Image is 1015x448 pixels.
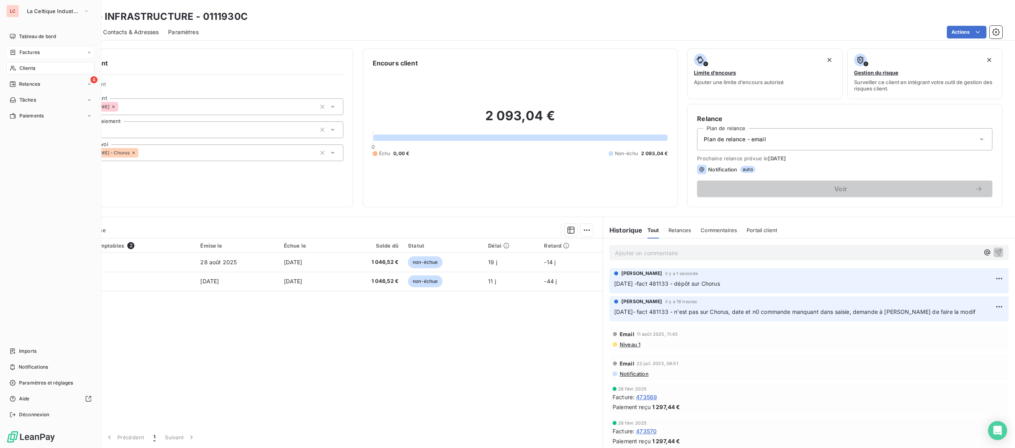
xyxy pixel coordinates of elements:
[621,298,662,305] span: [PERSON_NAME]
[847,48,1002,99] button: Gestion du risqueSurveiller ce client en intégrant votre outil de gestion des risques client.
[652,403,680,411] span: 1 297,44 €
[697,181,992,197] button: Voir
[393,150,409,157] span: 0,00 €
[618,421,647,425] span: 26 févr. 2025
[615,150,638,157] span: Non-échu
[138,149,145,156] input: Ajouter une valeur
[740,166,755,173] span: auto
[6,5,19,17] div: LC
[708,166,737,173] span: Notification
[284,242,332,249] div: Échue le
[373,58,418,68] h6: Encours client
[665,271,698,276] span: il y a 1 seconde
[614,308,975,315] span: [DATE]- fact 481133 - n'est pas sur Chorus, date et n0 commande manquant dans saisie, demande à [...
[19,65,35,72] span: Clients
[694,69,736,76] span: Limite d’encours
[647,227,659,233] span: Tout
[75,242,191,249] div: Pièces comptables
[613,437,651,445] span: Paiement reçu
[90,76,98,83] span: 4
[544,259,555,265] span: -14 j
[70,10,248,24] h3: RDTA - INFRASTRUCTURE - 0111930C
[6,431,56,443] img: Logo LeanPay
[697,155,992,162] span: Prochaine relance prévue le
[619,341,640,348] span: Niveau 1
[408,275,442,287] span: non-échue
[19,395,30,402] span: Aide
[19,363,48,371] span: Notifications
[284,259,303,265] span: [DATE]
[687,48,842,99] button: Limite d’encoursAjouter une limite d’encours autorisé
[19,81,40,88] span: Relances
[168,28,199,36] span: Paramètres
[854,79,996,92] span: Surveiller ce client en intégrant votre outil de gestion des risques client.
[19,33,56,40] span: Tableau de bord
[160,429,200,446] button: Suivant
[641,150,668,157] span: 2 093,04 €
[48,58,343,68] h6: Informations client
[603,225,643,235] h6: Historique
[408,256,442,268] span: non-échue
[19,348,36,355] span: Imports
[697,114,992,123] h6: Relance
[947,26,986,38] button: Actions
[668,227,691,233] span: Relances
[200,259,237,265] span: 28 août 2025
[341,277,398,285] span: 1 046,52 €
[19,379,73,386] span: Paramètres et réglages
[854,69,898,76] span: Gestion du risque
[372,144,375,150] span: 0
[373,108,668,132] h2: 2 093,04 €
[613,403,651,411] span: Paiement reçu
[544,242,598,249] div: Retard
[200,242,274,249] div: Émise le
[620,331,634,337] span: Email
[637,332,678,336] span: 11 août 2025, 11:43
[488,278,496,285] span: 11 j
[707,186,975,192] span: Voir
[341,242,398,249] div: Solde dû
[620,360,634,367] span: Email
[19,96,36,104] span: Tâches
[488,242,534,249] div: Délai
[341,258,398,266] span: 1 046,52 €
[200,278,219,285] span: [DATE]
[488,259,497,265] span: 19 j
[149,429,160,446] button: 1
[665,299,697,304] span: il y a 18 heures
[103,28,159,36] span: Contacts & Adresses
[544,278,557,285] span: -44 j
[19,411,50,418] span: Déconnexion
[118,103,124,110] input: Ajouter une valeur
[614,280,720,287] span: [DATE] -fact 481133 - dépôt sur Chorus
[27,8,80,14] span: La Celtique Industrielle
[101,429,149,446] button: Précédent
[747,227,777,233] span: Portail client
[636,427,657,435] span: 473570
[613,427,634,435] span: Facture :
[379,150,391,157] span: Échu
[621,270,662,277] span: [PERSON_NAME]
[19,112,44,119] span: Paiements
[284,278,303,285] span: [DATE]
[652,437,680,445] span: 1 297,44 €
[64,81,343,92] span: Propriétés Client
[613,393,634,401] span: Facture :
[153,433,155,441] span: 1
[618,386,647,391] span: 26 févr. 2025
[988,421,1007,440] div: Open Intercom Messenger
[768,155,786,162] span: [DATE]
[636,393,657,401] span: 473569
[701,227,737,233] span: Commentaires
[704,135,766,143] span: Plan de relance - email
[694,79,784,85] span: Ajouter une limite d’encours autorisé
[6,392,95,405] a: Aide
[127,242,134,249] span: 2
[19,49,40,56] span: Factures
[619,371,649,377] span: Notification
[637,361,678,366] span: 22 juil. 2025, 08:51
[408,242,479,249] div: Statut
